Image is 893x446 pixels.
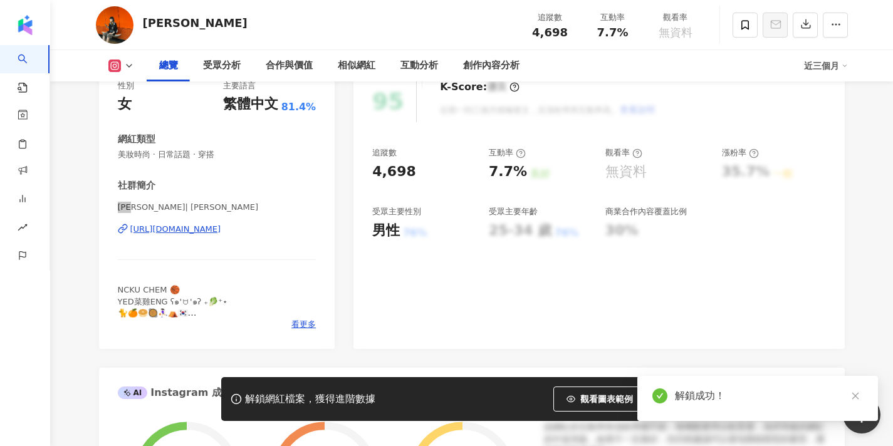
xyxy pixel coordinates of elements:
[372,206,421,217] div: 受眾主要性別
[851,392,860,400] span: close
[281,100,316,114] span: 81.4%
[372,162,416,182] div: 4,698
[580,394,633,404] span: 觀看圖表範例
[597,26,629,39] span: 7.7%
[659,26,692,39] span: 無資料
[118,95,132,114] div: 女
[118,179,155,192] div: 社群簡介
[118,224,316,235] a: [URL][DOMAIN_NAME]
[15,15,35,35] img: logo icon
[804,56,848,76] div: 近三個月
[118,133,155,146] div: 網紅類型
[266,58,313,73] div: 合作與價值
[130,224,221,235] div: [URL][DOMAIN_NAME]
[489,147,526,158] div: 互動率
[118,202,316,213] span: [PERSON_NAME]| [PERSON_NAME]
[532,26,568,39] span: 4,698
[338,58,375,73] div: 相似網紅
[245,393,375,406] div: 解鎖網紅檔案，獲得進階數據
[652,11,699,24] div: 觀看率
[223,80,256,91] div: 主要語言
[159,58,178,73] div: 總覽
[489,206,538,217] div: 受眾主要年齡
[372,221,400,241] div: 男性
[722,147,759,158] div: 漲粉率
[463,58,520,73] div: 創作內容分析
[223,95,278,114] div: 繁體中文
[118,149,316,160] span: 美妝時尚 · 日常話題 · 穿搭
[18,45,43,94] a: search
[553,386,646,412] button: 觀看圖表範例
[489,162,527,182] div: 7.7%
[400,58,438,73] div: 互動分析
[605,162,647,182] div: 無資料
[605,147,642,158] div: 觀看率
[118,80,134,91] div: 性別
[675,388,863,403] div: 解鎖成功！
[440,80,520,94] div: K-Score :
[291,319,316,330] span: 看更多
[589,11,637,24] div: 互動率
[96,6,133,44] img: KOL Avatar
[18,215,28,243] span: rise
[605,206,687,217] div: 商業合作內容覆蓋比例
[372,147,397,158] div: 追蹤數
[118,285,228,329] span: NCKU CHEM 🏀 YED菜雞ENG ʕ๑'ꇴ'๑ʔ ₊🥬⁺⋆ 🐈🍊🥯🥘⛹🏻‍♀️⛺️🇰🇷 @chaejh_ 🧡
[143,15,248,31] div: [PERSON_NAME]
[526,11,574,24] div: 追蹤數
[652,388,667,403] span: check-circle
[203,58,241,73] div: 受眾分析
